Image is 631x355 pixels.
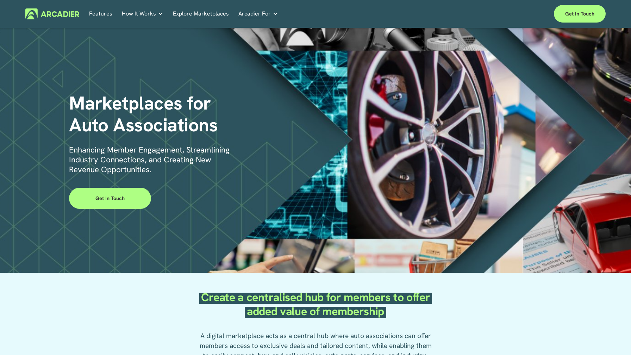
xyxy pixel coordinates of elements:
span: How It Works [122,9,156,19]
a: Features [89,8,112,19]
img: Arcadier [25,8,79,19]
a: Get in touch [554,5,606,23]
span: Enhancing Member Engagement, Streamlining Industry Connections, and Creating New Revenue Opportun... [69,145,232,175]
span: Create a centralised hub for members to offer added value of membership [201,290,433,319]
a: Explore Marketplaces [173,8,229,19]
span: Marketplaces for Auto Associations [69,91,218,137]
a: folder dropdown [238,8,278,19]
a: folder dropdown [122,8,163,19]
a: Get in Touch [69,188,151,209]
span: Arcadier For [238,9,271,19]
